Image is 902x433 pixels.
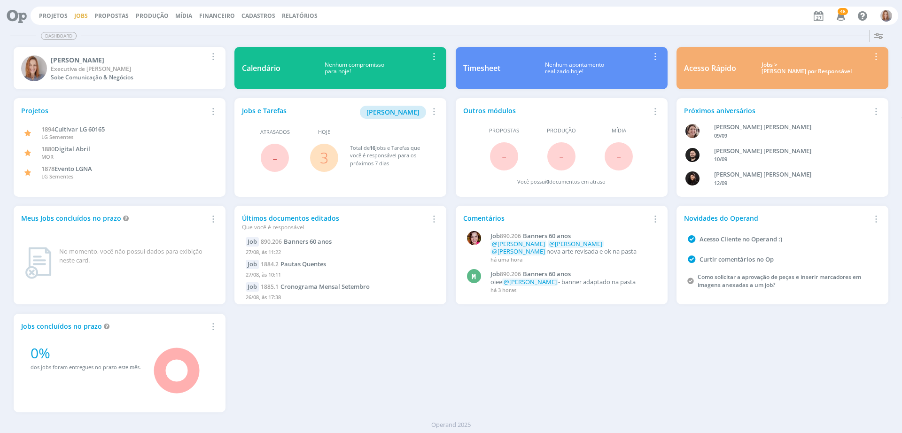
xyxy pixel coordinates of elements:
div: Jobs e Tarefas [242,106,428,119]
span: 0 [546,178,549,185]
div: 0% [31,342,141,363]
a: 1885.1Cronograma Mensal Setembro [261,282,370,291]
span: Pautas Quentes [280,260,326,268]
span: @[PERSON_NAME] [504,278,557,286]
span: - [272,147,277,168]
span: 1878 [41,164,54,173]
span: 09/09 [714,132,727,139]
img: dashboard_not_found.png [25,247,52,279]
span: @[PERSON_NAME] [492,247,545,255]
button: Cadastros [239,12,278,20]
div: 27/08, às 10:11 [246,269,435,283]
a: Jobs [74,12,88,20]
button: Propostas [92,12,132,20]
div: Job [246,260,259,269]
span: @[PERSON_NAME] [549,240,602,248]
span: [PERSON_NAME] [366,108,420,116]
button: A [880,8,893,24]
div: M [467,269,481,283]
a: TimesheetNenhum apontamentorealizado hoje! [456,47,668,89]
span: 890.206 [500,232,521,240]
div: Executiva de Contas Jr [51,65,207,73]
span: Hoje [318,128,330,136]
a: Job890.206Banners 60 anos [490,271,655,278]
span: Banners 60 anos [284,237,332,246]
div: Acesso Rápido [684,62,736,74]
p: nova arte revisada e ok na pasta [490,240,655,255]
span: Atrasados [260,128,290,136]
div: Bruno Corralo Granata [714,147,866,156]
a: Produção [136,12,169,20]
div: No momento, você não possui dados para exibição neste card. [59,247,214,265]
a: Job890.206Banners 60 anos [490,232,655,240]
a: Curtir comentários no Op [700,255,774,263]
img: L [685,171,700,186]
span: Evento LGNA [54,164,92,173]
img: A [685,124,700,138]
div: Aline Beatriz Jackisch [714,123,866,132]
span: Dashboard [41,32,77,40]
a: A[PERSON_NAME]Executiva de [PERSON_NAME]Sobe Comunicação & Negócios [14,47,225,89]
button: [PERSON_NAME] [360,106,426,119]
img: B [685,148,700,162]
span: Banners 60 anos [523,270,571,278]
a: Como solicitar a aprovação de peças e inserir marcadores em imagens anexadas a um job? [698,273,861,289]
a: 1894Cultivar LG 60165 [41,124,105,133]
span: 890.206 [500,270,521,278]
span: @[PERSON_NAME] [492,240,545,248]
span: 1880 [41,145,54,153]
span: LG Sementes [41,133,73,140]
div: Calendário [242,62,280,74]
img: B [467,231,481,245]
button: Relatórios [279,12,320,20]
span: há 3 horas [490,286,516,294]
span: Propostas [94,12,129,20]
button: Projetos [36,12,70,20]
div: Comentários [463,213,649,223]
span: 1885.1 [261,283,279,291]
a: 1878Evento LGNA [41,164,92,173]
div: Timesheet [463,62,500,74]
div: Últimos documentos editados [242,213,428,232]
a: [PERSON_NAME] [360,107,426,116]
a: 1880Digital Abril [41,144,90,153]
span: Banners 60 anos [523,232,571,240]
a: Acesso Cliente no Operand :) [700,235,782,243]
span: 46 [838,8,848,15]
span: 16 [370,144,375,151]
span: 1894 [41,125,54,133]
span: - [502,146,506,166]
div: Jobs > [PERSON_NAME] por Responsável [743,62,870,75]
img: A [880,10,892,22]
span: Cronograma Mensal Setembro [280,282,370,291]
p: oiee - banner adaptado na pasta [490,278,655,286]
div: Sobe Comunicação & Negócios [51,73,207,82]
button: Mídia [172,12,195,20]
span: Cultivar LG 60165 [54,125,105,133]
div: Nenhum compromisso para hoje! [280,62,428,75]
span: - [559,146,564,166]
div: dos jobs foram entregues no prazo este mês. [31,363,141,371]
div: Próximos aniversários [684,106,870,116]
div: Projetos [21,106,207,116]
button: Jobs [71,12,91,20]
span: 12/09 [714,179,727,186]
div: Job [246,282,259,292]
span: LG Sementes [41,173,73,180]
div: 26/08, às 17:38 [246,292,435,305]
div: Outros módulos [463,106,649,116]
button: 46 [831,8,850,24]
span: 10/09 [714,155,727,162]
div: Nenhum apontamento realizado hoje! [500,62,649,75]
span: Cadastros [241,12,275,20]
div: Jobs concluídos no prazo [21,321,207,331]
a: 3 [320,147,328,168]
span: Produção [547,127,576,135]
a: Financeiro [199,12,235,20]
a: Projetos [39,12,68,20]
div: 27/08, às 11:22 [246,247,435,260]
div: Total de Jobs e Tarefas que você é responsável para os próximos 7 dias [350,144,430,168]
div: Que você é responsável [242,223,428,232]
div: Job [246,237,259,247]
a: Relatórios [282,12,318,20]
